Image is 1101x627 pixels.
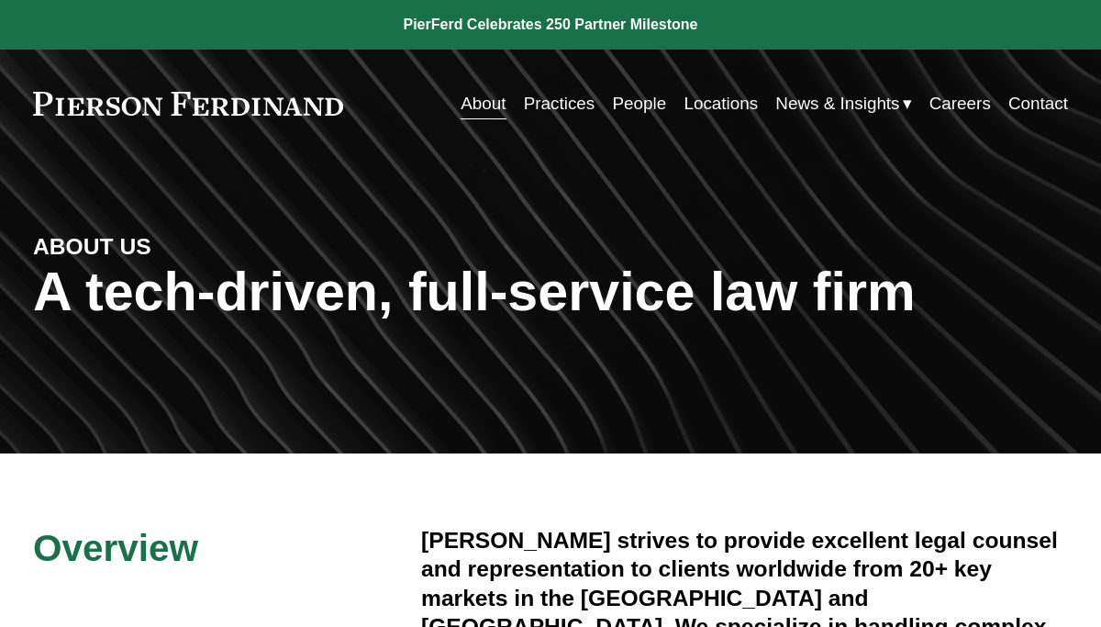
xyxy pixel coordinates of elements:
a: Practices [524,86,595,121]
a: Careers [929,86,991,121]
span: Overview [33,527,198,569]
a: Contact [1008,86,1068,121]
a: People [612,86,666,121]
a: folder dropdown [775,86,911,121]
h1: A tech-driven, full-service law firm [33,261,1068,323]
a: About [461,86,506,121]
span: News & Insights [775,88,899,119]
a: Locations [684,86,758,121]
strong: ABOUT US [33,234,151,259]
